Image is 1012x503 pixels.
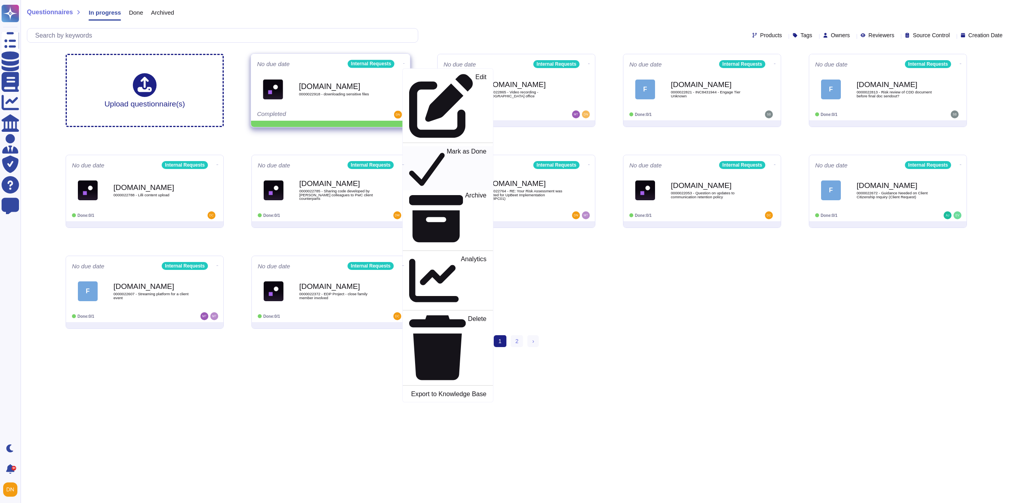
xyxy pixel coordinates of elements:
[72,263,104,269] span: No due date
[347,161,394,169] div: Internal Requests
[533,60,580,68] div: Internal Requests
[629,61,662,67] span: No due date
[765,211,773,219] img: user
[403,190,493,247] a: Archive
[264,281,283,301] img: Logo
[263,79,283,99] img: Logo
[857,90,936,98] span: 0000022813 - Risk review of CDD document before final doc sendout?
[411,391,486,397] p: Export to Knowledge Base
[815,162,848,168] span: No due date
[403,146,493,190] a: Mark as Done
[299,92,379,96] span: 0000022918 - downloading sensitive files
[582,211,590,219] img: user
[468,316,487,380] p: Delete
[572,211,580,219] img: user
[444,61,476,67] span: No due date
[461,256,487,306] p: Analytics
[264,180,283,200] img: Logo
[572,110,580,118] img: user
[857,191,936,199] span: 0000022672 - Guidance Needed on Client Citizenship Inquiry (Client Request)
[151,9,174,15] span: Archived
[11,466,16,471] div: 9+
[403,72,493,140] a: Edit
[299,189,378,201] span: 0000022785 - Sharing code developed by [PERSON_NAME] colleagues to PwC client counterparts
[635,180,655,200] img: Logo
[821,213,837,218] span: Done: 0/1
[913,32,950,38] span: Source Control
[27,9,73,15] span: Questionnaires
[485,90,564,98] span: 0000022865 - Video recording - [GEOGRAPHIC_DATA] office
[801,32,812,38] span: Tags
[403,314,493,382] a: Delete
[671,81,750,88] b: [DOMAIN_NAME]
[162,161,208,169] div: Internal Requests
[2,481,23,498] button: user
[815,61,848,67] span: No due date
[393,211,401,219] img: user
[533,161,580,169] div: Internal Requests
[210,312,218,320] img: user
[78,281,98,301] div: F
[299,283,378,290] b: [DOMAIN_NAME]
[494,335,506,347] span: 1
[905,161,951,169] div: Internal Requests
[31,28,418,42] input: Search by keywords
[258,263,290,269] span: No due date
[348,60,395,68] div: Internal Requests
[485,180,564,187] b: [DOMAIN_NAME]
[465,192,487,246] p: Archive
[671,90,750,98] span: 0000022821 - INC8431944 - Engage Tier Unknown
[831,32,850,38] span: Owners
[299,180,378,187] b: [DOMAIN_NAME]
[78,180,98,200] img: Logo
[953,211,961,219] img: user
[257,111,355,119] div: Completed
[258,162,290,168] span: No due date
[72,162,104,168] span: No due date
[77,213,94,218] span: Done: 0/1
[821,112,837,117] span: Done: 0/1
[951,110,959,118] img: user
[393,312,401,320] img: user
[629,162,662,168] span: No due date
[299,82,379,90] b: [DOMAIN_NAME]
[403,254,493,307] a: Analytics
[113,292,193,300] span: 0000022607 - Streaming platform for a client event
[89,9,121,15] span: In progress
[447,148,487,188] p: Mark as Done
[944,211,952,219] img: user
[129,9,143,15] span: Done
[869,32,894,38] span: Reviewers
[104,73,185,108] div: Upload questionnaire(s)
[162,262,208,270] div: Internal Requests
[347,262,394,270] div: Internal Requests
[671,191,750,199] span: 0000022053 - Question on updates to communication retention policy
[635,112,651,117] span: Done: 0/1
[765,110,773,118] img: user
[200,312,208,320] img: user
[257,61,290,67] span: No due date
[263,314,280,319] span: Done: 0/1
[113,193,193,197] span: 0000022788 - Lilli content upload
[635,213,651,218] span: Done: 0/1
[511,335,523,347] a: 2
[208,211,215,219] img: user
[485,81,564,88] b: [DOMAIN_NAME]
[905,60,951,68] div: Internal Requests
[3,482,17,497] img: user
[857,81,936,88] b: [DOMAIN_NAME]
[476,74,487,138] p: Edit
[113,184,193,191] b: [DOMAIN_NAME]
[719,161,765,169] div: Internal Requests
[263,213,280,218] span: Done: 0/1
[77,314,94,319] span: Done: 0/1
[821,180,841,200] div: F
[821,80,841,99] div: F
[635,80,655,99] div: F
[582,110,590,118] img: user
[857,182,936,189] b: [DOMAIN_NAME]
[969,32,1003,38] span: Creation Date
[760,32,782,38] span: Products
[671,182,750,189] b: [DOMAIN_NAME]
[394,111,402,119] img: user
